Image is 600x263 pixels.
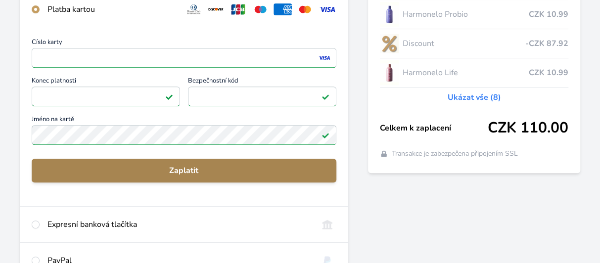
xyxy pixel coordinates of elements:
img: jcb.svg [229,3,247,15]
span: Harmonelo Probio [403,8,529,20]
img: onlineBanking_CZ.svg [318,219,336,230]
button: Zaplatit [32,159,336,182]
span: Harmonelo Life [403,67,529,79]
span: Celkem k zaplacení [380,122,488,134]
div: Platba kartou [47,3,177,15]
span: Transakce je zabezpečena připojením SSL [392,149,518,159]
span: CZK 110.00 [488,119,568,137]
img: diners.svg [185,3,203,15]
div: Expresní banková tlačítka [47,219,310,230]
img: discover.svg [207,3,225,15]
img: maestro.svg [251,3,270,15]
span: CZK 10.99 [529,8,568,20]
span: Zaplatit [40,165,328,176]
img: visa.svg [318,3,336,15]
img: CLEAN_PROBIO_se_stinem_x-lo.jpg [380,2,399,27]
span: Discount [403,38,525,49]
img: discount-lo.png [380,31,399,56]
span: -CZK 87.92 [525,38,568,49]
img: amex.svg [274,3,292,15]
a: Ukázat vše (8) [447,91,501,103]
span: CZK 10.99 [529,67,568,79]
img: mc.svg [296,3,314,15]
img: CLEAN_LIFE_se_stinem_x-lo.jpg [380,60,399,85]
